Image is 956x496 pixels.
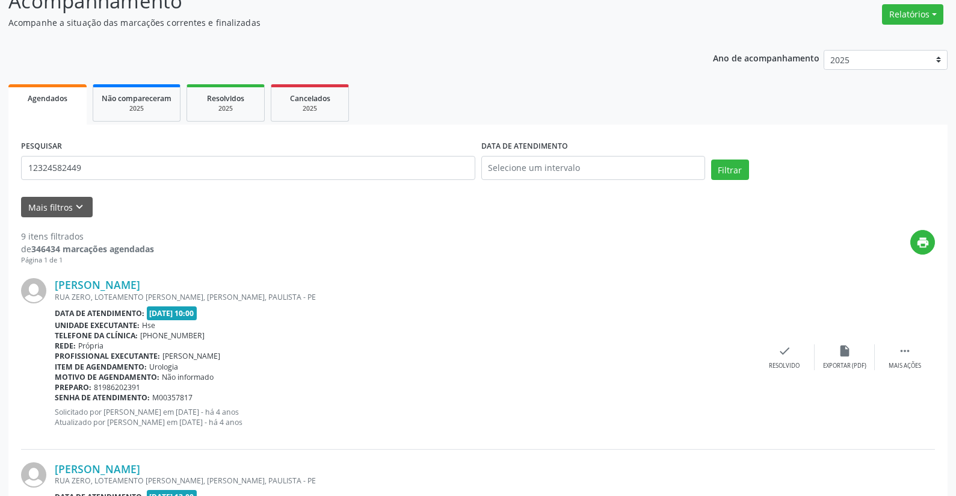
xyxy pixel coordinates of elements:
b: Telefone da clínica: [55,330,138,341]
span: M00357817 [152,392,193,403]
div: 2025 [196,104,256,113]
span: Não compareceram [102,93,171,104]
button: Relatórios [882,4,943,25]
div: Mais ações [889,362,921,370]
b: Data de atendimento: [55,308,144,318]
span: Urologia [149,362,178,372]
span: [DATE] 10:00 [147,306,197,320]
input: Selecione um intervalo [481,156,705,180]
p: Ano de acompanhamento [713,50,819,65]
div: 2025 [102,104,171,113]
label: DATA DE ATENDIMENTO [481,137,568,156]
p: Acompanhe a situação das marcações correntes e finalizadas [8,16,666,29]
span: Resolvidos [207,93,244,104]
span: [PERSON_NAME] [162,351,220,361]
i: keyboard_arrow_down [73,200,86,214]
div: 2025 [280,104,340,113]
div: de [21,243,154,255]
span: Própria [78,341,103,351]
b: Item de agendamento: [55,362,147,372]
a: [PERSON_NAME] [55,462,140,476]
div: Página 1 de 1 [21,255,154,265]
div: RUA ZERO, LOTEAMENTO [PERSON_NAME], [PERSON_NAME], PAULISTA - PE [55,476,754,486]
div: 9 itens filtrados [21,230,154,243]
i: check [778,344,791,358]
button: Filtrar [711,160,749,180]
span: Não informado [162,372,214,382]
div: Exportar (PDF) [823,362,866,370]
label: PESQUISAR [21,137,62,156]
p: Solicitado por [PERSON_NAME] em [DATE] - há 4 anos Atualizado por [PERSON_NAME] em [DATE] - há 4 ... [55,407,754,427]
i: insert_drive_file [838,344,851,358]
button: Mais filtroskeyboard_arrow_down [21,197,93,218]
img: img [21,462,46,488]
input: Nome, código do beneficiário ou CPF [21,156,475,180]
strong: 346434 marcações agendadas [31,243,154,255]
span: 81986202391 [94,382,140,392]
img: img [21,278,46,303]
div: Resolvido [769,362,800,370]
b: Preparo: [55,382,91,392]
b: Unidade executante: [55,320,140,330]
b: Rede: [55,341,76,351]
span: [PHONE_NUMBER] [140,330,205,341]
b: Profissional executante: [55,351,160,361]
div: RUA ZERO, LOTEAMENTO [PERSON_NAME], [PERSON_NAME], PAULISTA - PE [55,292,754,302]
button: print [910,230,935,255]
b: Motivo de agendamento: [55,372,159,382]
a: [PERSON_NAME] [55,278,140,291]
b: Senha de atendimento: [55,392,150,403]
span: Agendados [28,93,67,104]
i: print [916,236,930,249]
i:  [898,344,911,358]
span: Cancelados [290,93,330,104]
span: Hse [142,320,155,330]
